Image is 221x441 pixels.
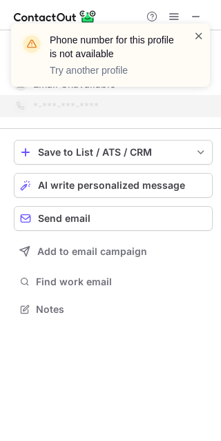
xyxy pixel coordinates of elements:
span: Send email [38,213,90,224]
span: Add to email campaign [37,246,147,257]
p: Try another profile [50,63,177,77]
button: Find work email [14,272,213,291]
img: ContactOut v5.3.10 [14,8,97,25]
img: warning [21,33,43,55]
span: Find work email [36,276,207,288]
button: AI write personalized message [14,173,213,198]
button: save-profile-one-click [14,140,213,165]
span: Notes [36,303,207,316]
div: Save to List / ATS / CRM [38,147,189,158]
header: Phone number for this profile is not available [50,33,177,61]
button: Notes [14,300,213,319]
button: Send email [14,206,213,231]
button: Add to email campaign [14,239,213,264]
span: AI write personalized message [38,180,185,191]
